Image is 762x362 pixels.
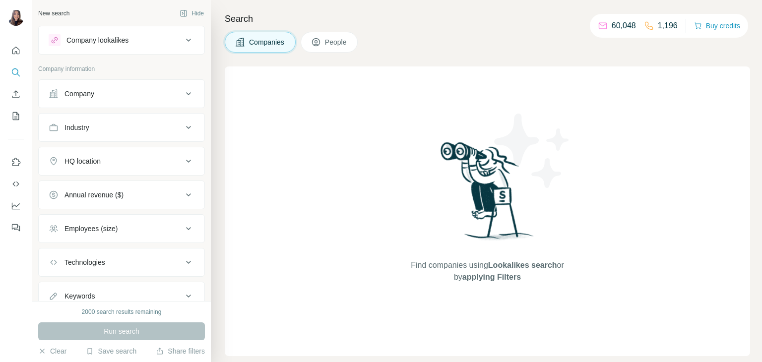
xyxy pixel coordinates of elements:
img: Surfe Illustration - Stars [488,106,577,195]
button: Quick start [8,42,24,60]
button: Share filters [156,346,205,356]
span: Find companies using or by [408,259,567,283]
button: Save search [86,346,136,356]
button: Company [39,82,204,106]
button: Annual revenue ($) [39,183,204,207]
button: HQ location [39,149,204,173]
div: New search [38,9,69,18]
button: Clear [38,346,66,356]
p: 60,048 [612,20,636,32]
button: Buy credits [694,19,740,33]
span: Companies [249,37,285,47]
div: HQ location [64,156,101,166]
button: Technologies [39,250,204,274]
div: Industry [64,122,89,132]
button: Enrich CSV [8,85,24,103]
button: Hide [173,6,211,21]
button: Search [8,63,24,81]
button: Dashboard [8,197,24,215]
p: Company information [38,64,205,73]
span: Lookalikes search [488,261,557,269]
button: Industry [39,116,204,139]
h4: Search [225,12,750,26]
div: Employees (size) [64,224,118,234]
span: applying Filters [462,273,521,281]
div: Keywords [64,291,95,301]
img: Avatar [8,10,24,26]
p: 1,196 [658,20,678,32]
button: Keywords [39,284,204,308]
button: Use Surfe on LinkedIn [8,153,24,171]
div: Technologies [64,257,105,267]
button: My lists [8,107,24,125]
button: Company lookalikes [39,28,204,52]
button: Feedback [8,219,24,237]
img: Surfe Illustration - Woman searching with binoculars [436,139,539,250]
div: Annual revenue ($) [64,190,124,200]
button: Employees (size) [39,217,204,241]
button: Use Surfe API [8,175,24,193]
div: Company [64,89,94,99]
div: Company lookalikes [66,35,128,45]
span: People [325,37,348,47]
div: 2000 search results remaining [82,307,162,316]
